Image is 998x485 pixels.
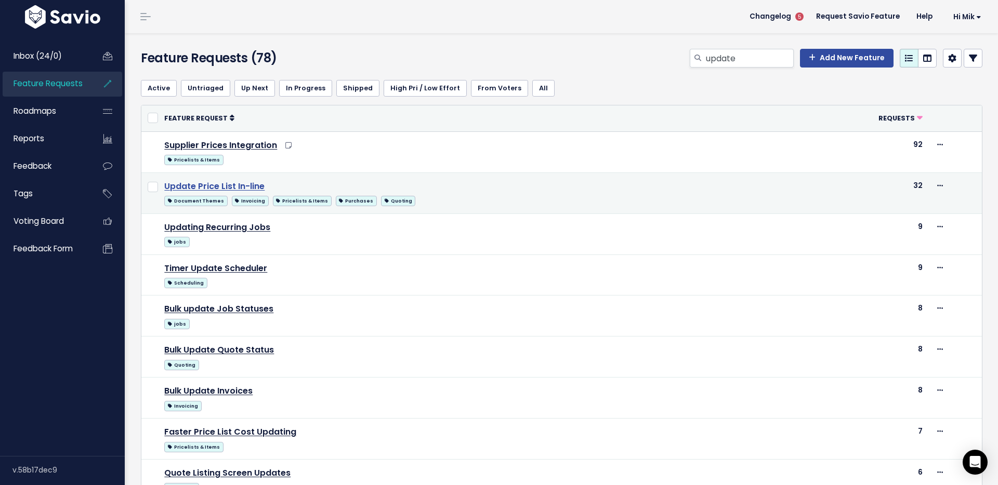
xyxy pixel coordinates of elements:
a: Feature Request [164,113,234,123]
a: Reports [3,127,86,151]
span: Feature Requests [14,78,83,89]
a: Pricelists & Items [273,194,332,207]
a: Document Themes [164,194,227,207]
a: Untriaged [181,80,230,97]
span: Voting Board [14,215,64,226]
span: Changelog [750,13,791,20]
td: 9 [794,213,929,254]
a: Bulk Update Quote Status [164,344,274,356]
a: Roadmaps [3,99,86,123]
td: 8 [794,378,929,419]
td: 7 [794,419,929,460]
a: Invoicing [164,399,201,412]
img: logo-white.9d6f32f41409.svg [22,5,103,29]
span: Feedback [14,160,51,171]
td: 32 [794,172,929,213]
td: 92 [794,131,929,172]
a: Inbox (24/0) [3,44,86,68]
span: Roadmaps [14,105,56,116]
ul: Filter feature requests [141,80,982,97]
a: Add New Feature [800,49,894,68]
a: Invoicing [232,194,269,207]
td: 8 [794,336,929,378]
a: Scheduling [164,276,207,289]
span: Inbox (24/0) [14,50,62,61]
td: 9 [794,254,929,295]
a: Request Savio Feature [808,9,908,24]
a: From Voters [471,80,528,97]
a: jobs [164,235,189,248]
span: Scheduling [164,278,207,288]
a: jobs [164,317,189,330]
a: Shipped [336,80,379,97]
a: Quote Listing Screen Updates [164,467,291,479]
span: Invoicing [164,401,201,411]
a: Pricelists & Items [164,153,223,166]
a: Bulk Update Invoices [164,385,253,397]
span: Pricelists & Items [164,442,223,452]
div: Open Intercom Messenger [963,450,988,475]
span: jobs [164,237,189,247]
span: Feature Request [164,114,228,123]
td: 8 [794,295,929,336]
a: Help [908,9,941,24]
a: Voting Board [3,209,86,233]
a: Pricelists & Items [164,440,223,453]
h4: Feature Requests (78) [141,49,411,68]
a: Updating Recurring Jobs [164,221,270,233]
span: Feedback form [14,243,73,254]
input: Search features... [705,49,794,68]
span: Purchases [336,196,377,206]
a: High Pri / Low Effort [384,80,467,97]
a: Hi Mik [941,9,990,25]
span: Reports [14,133,44,144]
a: Requests [878,113,923,123]
span: Invoicing [232,196,269,206]
a: Quoting [381,194,415,207]
a: Bulk update Job Statuses [164,303,273,315]
a: Update Price List In-line [164,180,265,192]
a: In Progress [279,80,332,97]
a: Active [141,80,177,97]
a: Feedback form [3,237,86,261]
span: Pricelists & Items [273,196,332,206]
a: Purchases [336,194,377,207]
span: 5 [795,12,804,21]
span: Quoting [381,196,415,206]
a: Feature Requests [3,72,86,96]
span: jobs [164,319,189,329]
a: All [532,80,555,97]
span: Tags [14,188,33,199]
span: Requests [878,114,915,123]
div: v.58b17dec9 [12,456,125,483]
span: Hi Mik [953,13,981,21]
a: Quoting [164,358,199,371]
a: Supplier Prices Integration [164,139,277,151]
a: Tags [3,182,86,206]
a: Faster Price List Cost Updating [164,426,296,438]
a: Feedback [3,154,86,178]
a: Timer Update Scheduler [164,262,267,274]
span: Document Themes [164,196,227,206]
span: Quoting [164,360,199,370]
a: Up Next [234,80,275,97]
span: Pricelists & Items [164,155,223,165]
